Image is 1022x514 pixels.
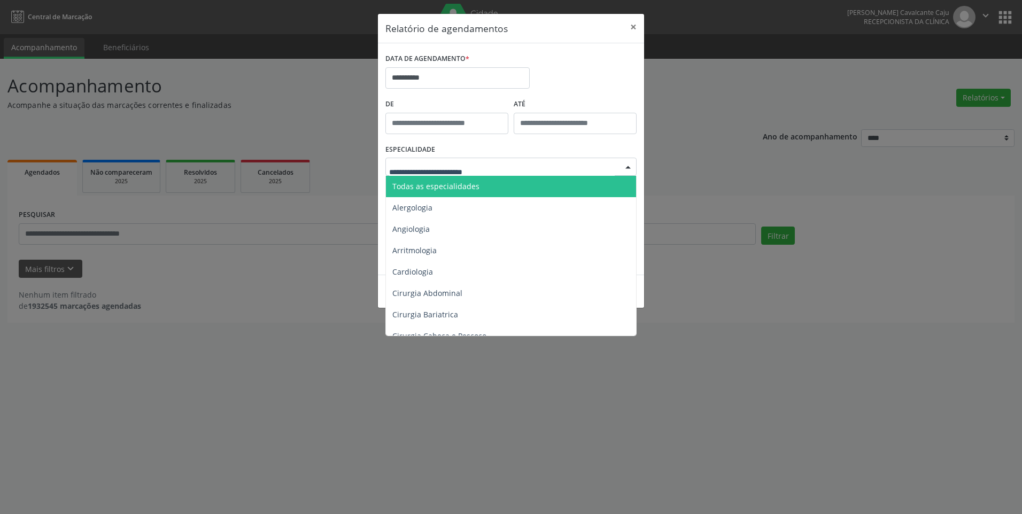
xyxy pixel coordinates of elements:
label: ESPECIALIDADE [385,142,435,158]
span: Cirurgia Bariatrica [392,309,458,320]
label: De [385,96,508,113]
span: Cardiologia [392,267,433,277]
span: Angiologia [392,224,430,234]
span: Cirurgia Cabeça e Pescoço [392,331,486,341]
span: Alergologia [392,203,432,213]
button: Close [623,14,644,40]
label: DATA DE AGENDAMENTO [385,51,469,67]
span: Arritmologia [392,245,437,255]
label: ATÉ [514,96,637,113]
h5: Relatório de agendamentos [385,21,508,35]
span: Todas as especialidades [392,181,479,191]
span: Cirurgia Abdominal [392,288,462,298]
